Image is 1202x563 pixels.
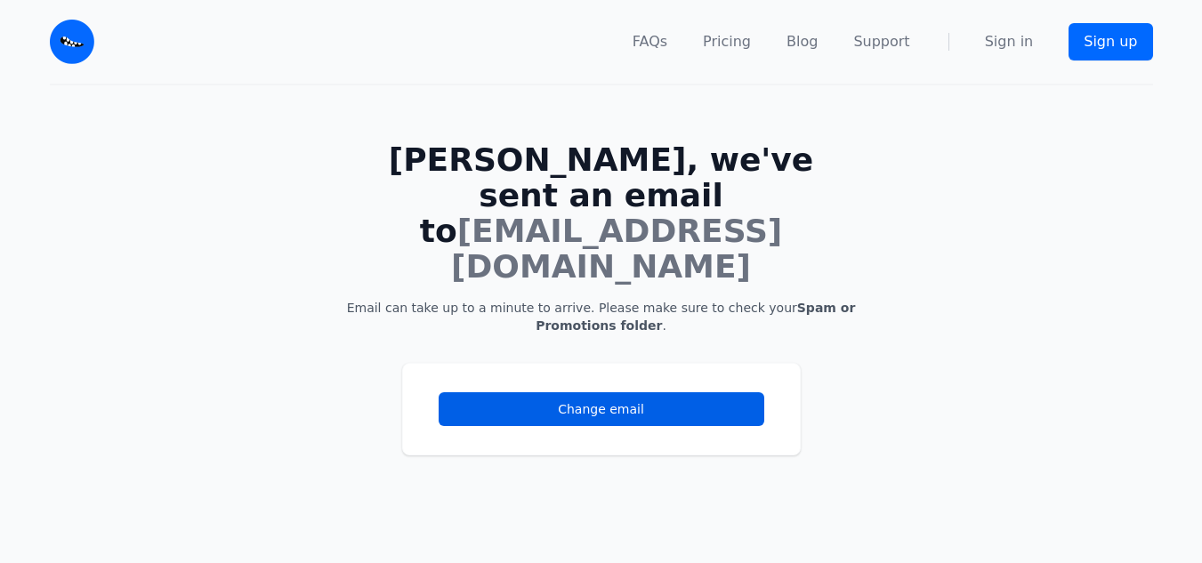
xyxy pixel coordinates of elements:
img: Email Monster [50,20,94,64]
span: [EMAIL_ADDRESS][DOMAIN_NAME] [451,213,782,285]
a: Sign in [985,31,1034,52]
a: FAQs [633,31,667,52]
a: Pricing [703,31,751,52]
a: Sign up [1069,23,1152,60]
a: Blog [787,31,818,52]
p: Email can take up to a minute to arrive. Please make sure to check your . [345,299,858,334]
a: Support [853,31,909,52]
a: Change email [439,392,764,426]
h1: [PERSON_NAME], we've sent an email to [345,142,858,285]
